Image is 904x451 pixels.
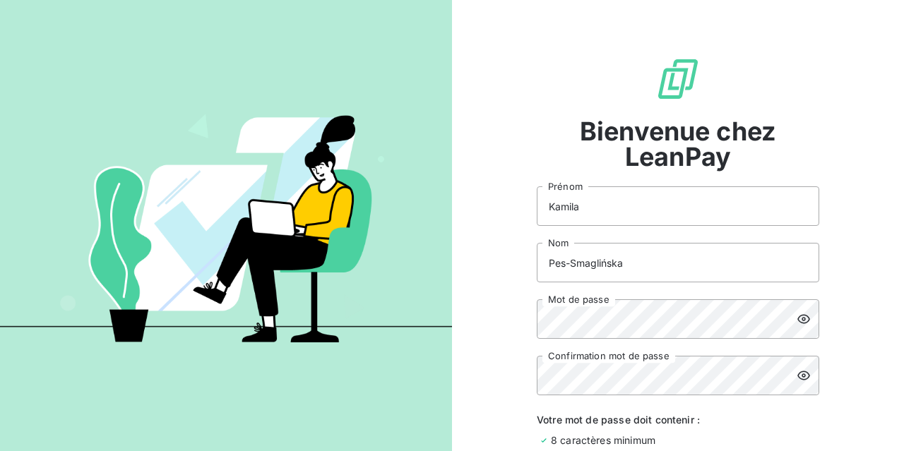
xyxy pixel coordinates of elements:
span: Bienvenue chez LeanPay [537,119,819,169]
span: 8 caractères minimum [551,433,655,447]
span: Votre mot de passe doit contenir : [537,412,819,427]
input: placeholder [537,243,819,282]
img: logo sigle [655,56,701,102]
input: placeholder [537,186,819,226]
